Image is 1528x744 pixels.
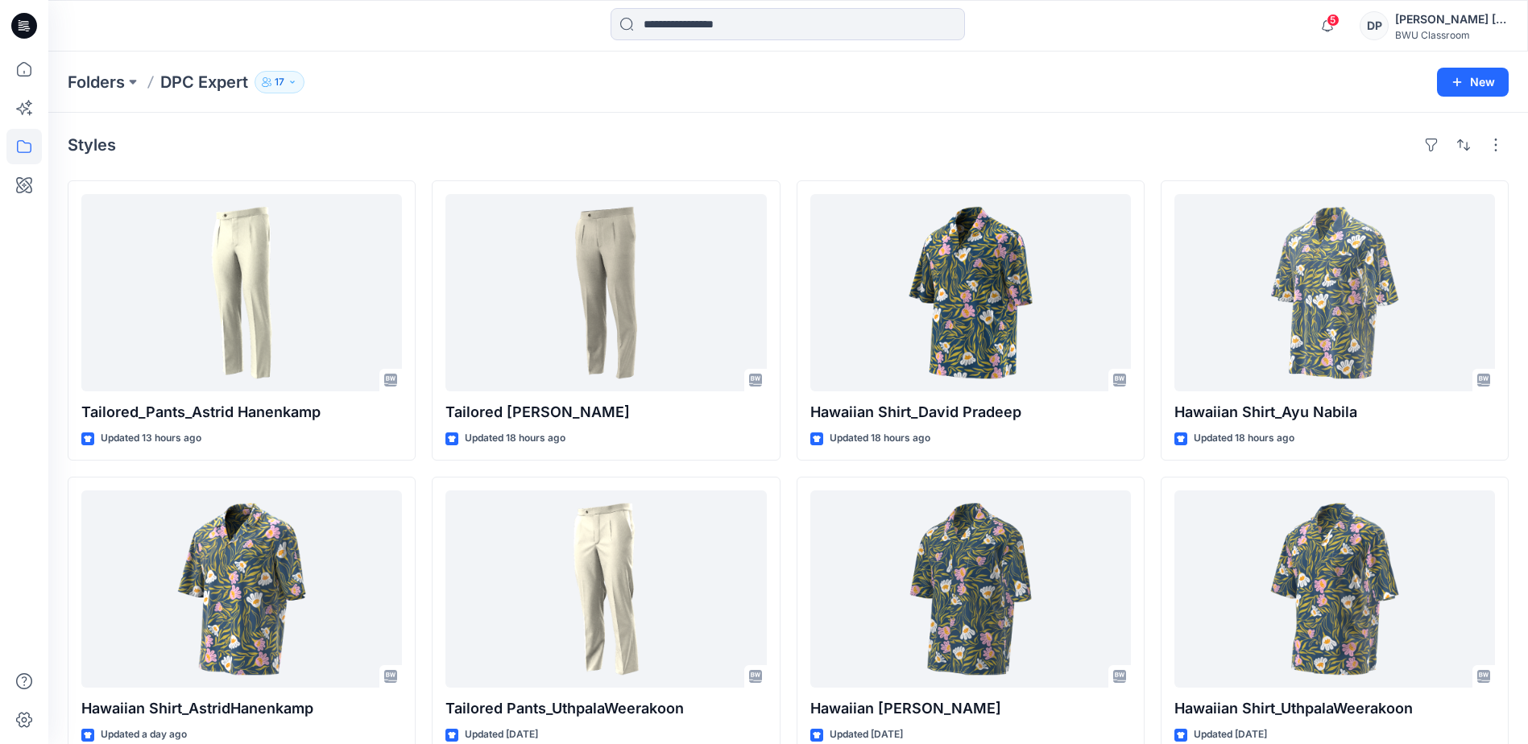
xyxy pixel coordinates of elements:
p: Hawaiian [PERSON_NAME] [810,697,1131,720]
div: DP [1360,11,1389,40]
p: Tailored [PERSON_NAME] [445,401,766,424]
div: BWU Classroom [1395,29,1508,41]
p: Tailored Pants_UthpalaWeerakoon [445,697,766,720]
p: Updated 18 hours ago [1194,430,1294,447]
a: Hawaiian Shirt_Ayu Nabila [1174,194,1495,391]
a: Hawaiian Shirt_UthpalaWeerakoon [1174,490,1495,688]
p: Hawaiian Shirt_David Pradeep [810,401,1131,424]
button: 17 [255,71,304,93]
a: Tailored Pants_David Pradeep [445,194,766,391]
a: Tailored_Pants_Astrid Hanenkamp [81,194,402,391]
a: Hawaiian Shirt_AstridHanenkamp [81,490,402,688]
p: Updated [DATE] [1194,726,1267,743]
a: Folders [68,71,125,93]
a: Hawaiian Shirt_Lisha Sanders [810,490,1131,688]
p: Hawaiian Shirt_AstridHanenkamp [81,697,402,720]
p: Updated 18 hours ago [830,430,930,447]
span: 5 [1327,14,1340,27]
button: New [1437,68,1509,97]
p: Tailored_Pants_Astrid Hanenkamp [81,401,402,424]
p: Hawaiian Shirt_UthpalaWeerakoon [1174,697,1495,720]
a: Hawaiian Shirt_David Pradeep [810,194,1131,391]
p: 17 [275,73,284,91]
p: Updated [DATE] [830,726,903,743]
h4: Styles [68,135,116,155]
div: [PERSON_NAME] [PERSON_NAME] [1395,10,1508,29]
p: DPC Expert [160,71,248,93]
p: Updated [DATE] [465,726,538,743]
p: Updated 18 hours ago [465,430,565,447]
p: Updated a day ago [101,726,187,743]
p: Hawaiian Shirt_Ayu Nabila [1174,401,1495,424]
p: Updated 13 hours ago [101,430,201,447]
a: Tailored Pants_UthpalaWeerakoon [445,490,766,688]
